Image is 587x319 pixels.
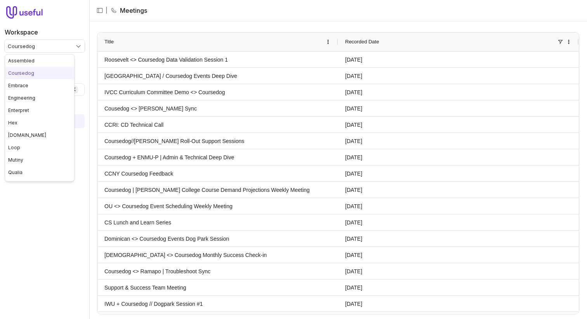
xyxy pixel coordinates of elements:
[8,107,29,113] span: Enterpret
[8,70,34,76] span: Coursedog
[8,95,35,101] span: Engineering
[8,83,28,88] span: Embrace
[8,132,46,138] span: [DOMAIN_NAME]
[8,145,20,150] span: Loop
[8,169,23,175] span: Qualia
[8,58,35,64] span: Assembled
[8,157,23,163] span: Mutiny
[8,120,17,126] span: Hex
